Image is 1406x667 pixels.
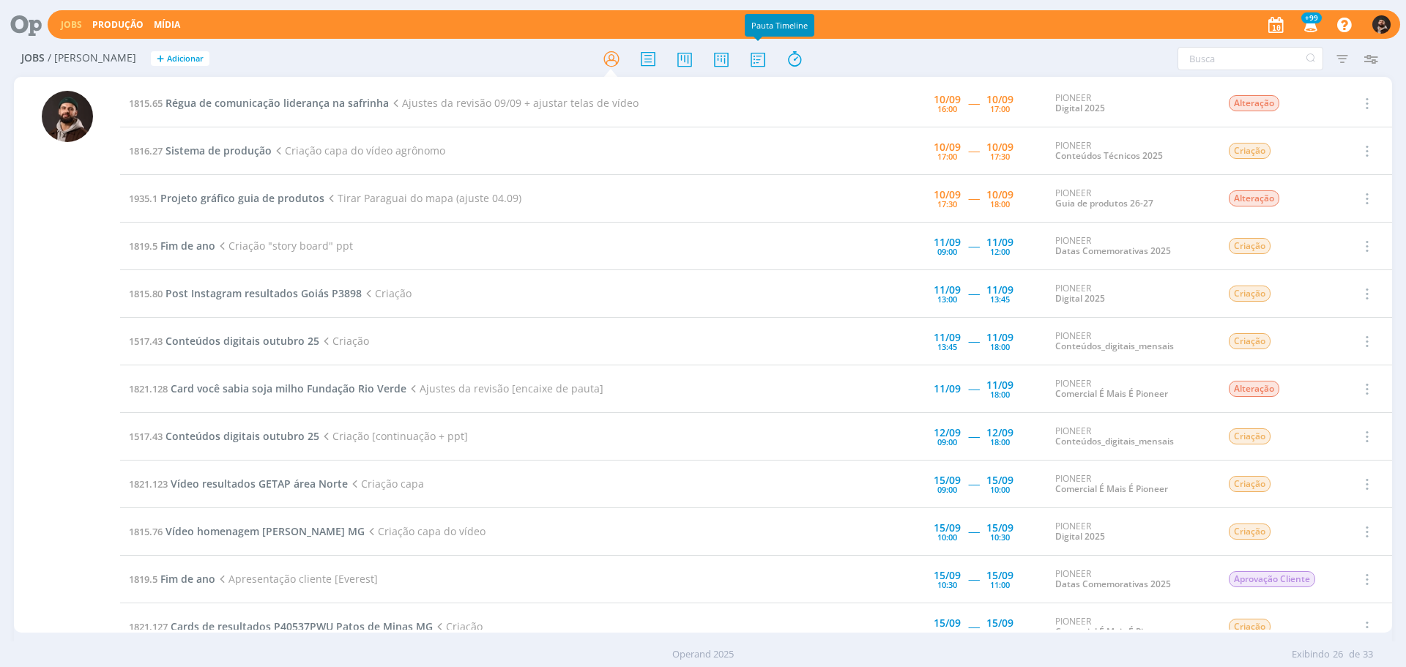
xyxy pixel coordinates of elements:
[129,619,433,633] a: 1821.127Cards de resultados P40537PWU Patos de Minas MG
[129,430,163,443] span: 1517.43
[934,237,961,247] div: 11/09
[1229,571,1315,587] span: Aprovação Cliente
[990,485,1010,493] div: 10:00
[154,18,180,31] a: Mídia
[990,247,1010,256] div: 12:00
[129,334,319,348] a: 1517.43Conteúdos digitais outubro 25
[160,191,324,205] span: Projeto gráfico guia de produtos
[1055,102,1105,114] a: Digital 2025
[165,96,389,110] span: Régua de comunicação liderança na safrinha
[968,239,979,253] span: -----
[171,381,406,395] span: Card você sabia soja milho Fundação Rio Verde
[968,429,979,443] span: -----
[129,144,272,157] a: 1816.27Sistema de produção
[1229,286,1271,302] span: Criação
[934,428,961,438] div: 12/09
[1055,616,1206,638] div: PIONEER
[986,190,1013,200] div: 10/09
[1295,12,1325,38] button: +99
[1349,647,1360,662] span: de
[129,382,168,395] span: 1821.128
[1301,12,1322,23] span: +99
[1055,387,1168,400] a: Comercial É Mais É Pioneer
[990,581,1010,589] div: 11:00
[433,619,483,633] span: Criação
[937,628,957,636] div: 11:00
[1055,283,1206,305] div: PIONEER
[968,191,979,205] span: -----
[171,619,433,633] span: Cards de resultados P40537PWU Patos de Minas MG
[1055,569,1206,590] div: PIONEER
[1229,95,1279,111] span: Alteração
[937,533,957,541] div: 10:00
[1055,435,1174,447] a: Conteúdos_digitais_mensais
[129,286,362,300] a: 1815.80Post Instagram resultados Goiás P3898
[165,524,365,538] span: Vídeo homenagem [PERSON_NAME] MG
[986,332,1013,343] div: 11/09
[165,334,319,348] span: Conteúdos digitais outubro 25
[157,51,164,67] span: +
[272,144,445,157] span: Criação capa do vídeo agrônomo
[42,91,93,142] img: D
[1229,238,1271,254] span: Criação
[937,581,957,589] div: 10:30
[1229,523,1271,540] span: Criação
[1229,428,1271,444] span: Criação
[165,144,272,157] span: Sistema de produção
[968,144,979,157] span: -----
[129,524,365,538] a: 1815.76Vídeo homenagem [PERSON_NAME] MG
[129,477,168,491] span: 1821.123
[149,19,185,31] button: Mídia
[937,295,957,303] div: 13:00
[1229,381,1279,397] span: Alteração
[129,287,163,300] span: 1815.80
[986,285,1013,295] div: 11/09
[160,572,215,586] span: Fim de ano
[1055,379,1206,400] div: PIONEER
[934,142,961,152] div: 10/09
[129,572,215,586] a: 1819.5Fim de ano
[934,618,961,628] div: 15/09
[21,52,45,64] span: Jobs
[362,286,412,300] span: Criação
[990,533,1010,541] div: 10:30
[986,618,1013,628] div: 15/09
[1229,476,1271,492] span: Criação
[990,105,1010,113] div: 17:00
[990,152,1010,160] div: 17:30
[324,191,521,205] span: Tirar Paraguai do mapa (ajuste 04.09)
[968,572,979,586] span: -----
[934,190,961,200] div: 10/09
[937,152,957,160] div: 17:00
[1055,292,1105,305] a: Digital 2025
[1055,625,1168,638] a: Comercial É Mais É Pioneer
[1055,188,1206,209] div: PIONEER
[365,524,486,538] span: Criação capa do vídeo
[990,438,1010,446] div: 18:00
[1055,245,1171,257] a: Datas Comemorativas 2025
[934,285,961,295] div: 11/09
[990,200,1010,208] div: 18:00
[215,572,378,586] span: Apresentação cliente [Everest]
[934,475,961,485] div: 15/09
[319,429,468,443] span: Criação [continuação + ppt]
[986,237,1013,247] div: 11/09
[1372,15,1391,34] img: D
[319,334,369,348] span: Criação
[167,54,204,64] span: Adicionar
[56,19,86,31] button: Jobs
[129,191,324,205] a: 1935.1Projeto gráfico guia de produtos
[1055,236,1206,257] div: PIONEER
[1178,47,1323,70] input: Busca
[986,428,1013,438] div: 12/09
[1229,143,1271,159] span: Criação
[1292,647,1330,662] span: Exibindo
[934,384,961,394] div: 11/09
[934,523,961,533] div: 15/09
[968,524,979,538] span: -----
[745,14,814,37] div: Pauta Timeline
[986,570,1013,581] div: 15/09
[968,619,979,633] span: -----
[160,239,215,253] span: Fim de ano
[986,94,1013,105] div: 10/09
